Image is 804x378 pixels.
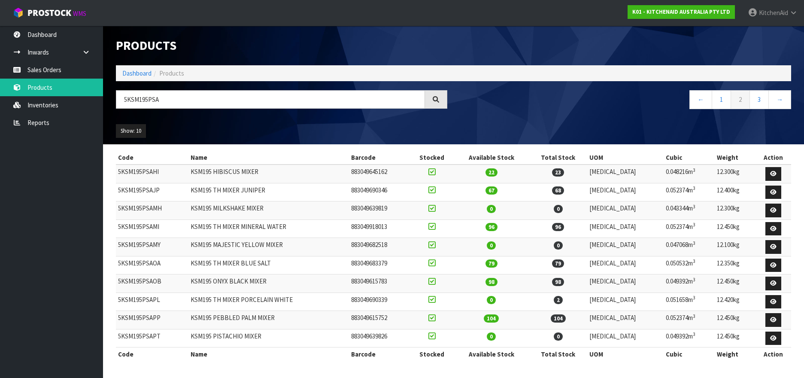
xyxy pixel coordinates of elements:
[715,151,755,165] th: Weight
[188,329,349,348] td: KSM195 PISTACHIO MIXER
[13,7,24,18] img: cube-alt.png
[485,168,498,177] span: 22
[715,348,755,361] th: Weight
[768,90,791,109] a: →
[715,165,755,183] td: 12.300kg
[116,90,425,109] input: Search products
[731,90,750,109] a: 2
[349,183,410,201] td: 883049690346
[587,256,664,274] td: [MEDICAL_DATA]
[664,293,715,311] td: 0.051658m
[664,165,715,183] td: 0.048216m
[485,259,498,268] span: 79
[755,151,791,165] th: Action
[116,256,188,274] td: 5KSM195PSAOA
[485,223,498,231] span: 96
[664,311,715,329] td: 0.052374m
[188,151,349,165] th: Name
[689,90,712,109] a: ←
[349,151,410,165] th: Barcode
[587,311,664,329] td: [MEDICAL_DATA]
[349,274,410,293] td: 883049615783
[349,329,410,348] td: 883049639826
[116,274,188,293] td: 5KSM195PSAOB
[664,219,715,238] td: 0.052374m
[664,329,715,348] td: 0.049392m
[159,69,184,77] span: Products
[552,259,564,268] span: 79
[587,183,664,201] td: [MEDICAL_DATA]
[587,238,664,256] td: [MEDICAL_DATA]
[715,219,755,238] td: 12.450kg
[715,311,755,329] td: 12.450kg
[587,219,664,238] td: [MEDICAL_DATA]
[587,201,664,220] td: [MEDICAL_DATA]
[116,238,188,256] td: 5KSM195PSAMY
[693,277,695,283] sup: 3
[188,238,349,256] td: KSM195 MAJESTIC YELLOW MIXER
[552,186,564,195] span: 68
[349,238,410,256] td: 883049682518
[715,238,755,256] td: 12.100kg
[664,256,715,274] td: 0.050532m
[693,240,695,246] sup: 3
[116,201,188,220] td: 5KSM195PSAMH
[664,274,715,293] td: 0.049392m
[188,311,349,329] td: KSM195 PEBBLED PALM MIXER
[116,219,188,238] td: 5KSM195PSAMI
[349,311,410,329] td: 883049615752
[116,329,188,348] td: 5KSM195PSAPT
[554,296,563,304] span: 2
[27,7,71,18] span: ProStock
[188,274,349,293] td: KSM195 ONYX BLACK MIXER
[554,332,563,341] span: 0
[759,9,788,17] span: KitchenAid
[487,296,496,304] span: 0
[487,241,496,250] span: 0
[122,69,152,77] a: Dashboard
[460,90,792,111] nav: Page navigation
[587,165,664,183] td: [MEDICAL_DATA]
[116,183,188,201] td: 5KSM195PSAJP
[715,293,755,311] td: 12.420kg
[73,9,86,18] small: WMS
[116,348,188,361] th: Code
[632,8,730,15] strong: K01 - KITCHENAID AUSTRALIA PTY LTD
[188,165,349,183] td: KSM195 HIBISCUS MIXER
[551,314,566,323] span: 104
[693,222,695,228] sup: 3
[529,151,587,165] th: Total Stock
[349,201,410,220] td: 883049639819
[116,124,146,138] button: Show: 10
[116,39,447,52] h1: Products
[693,185,695,191] sup: 3
[485,186,498,195] span: 67
[715,183,755,201] td: 12.400kg
[529,348,587,361] th: Total Stock
[587,329,664,348] td: [MEDICAL_DATA]
[587,274,664,293] td: [MEDICAL_DATA]
[349,348,410,361] th: Barcode
[188,256,349,274] td: KSM195 TH MIXER BLUE SALT
[693,204,695,210] sup: 3
[116,293,188,311] td: 5KSM195PSAPL
[188,348,349,361] th: Name
[664,201,715,220] td: 0.043344m
[454,151,529,165] th: Available Stock
[693,313,695,319] sup: 3
[487,205,496,213] span: 0
[188,293,349,311] td: KSM195 TH MIXER PORCELAIN WHITE
[587,348,664,361] th: UOM
[749,90,769,109] a: 3
[552,278,564,286] span: 98
[587,151,664,165] th: UOM
[755,348,791,361] th: Action
[552,223,564,231] span: 96
[693,331,695,337] sup: 3
[715,329,755,348] td: 12.450kg
[693,295,695,301] sup: 3
[116,151,188,165] th: Code
[454,348,529,361] th: Available Stock
[664,238,715,256] td: 0.047068m
[487,332,496,341] span: 0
